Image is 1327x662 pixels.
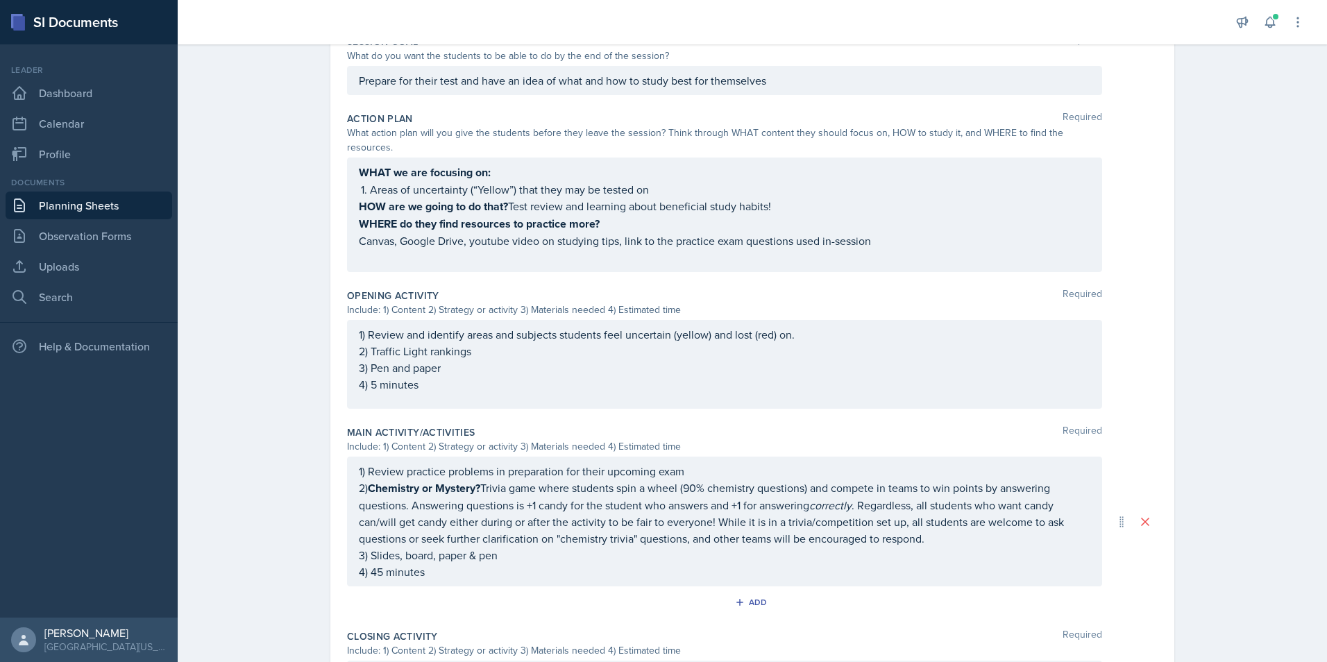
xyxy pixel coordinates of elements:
p: Canvas, Google Drive, youtube video on studying tips, link to the practice exam questions used in... [359,232,1090,249]
p: 3) Slides, board, paper & pen [359,547,1090,563]
p: Areas of uncertainty (“Yellow”) that they may be tested on [370,181,1090,198]
div: Leader [6,64,172,76]
div: What action plan will you give the students before they leave the session? Think through WHAT con... [347,126,1102,155]
a: Dashboard [6,79,172,107]
a: Calendar [6,110,172,137]
strong: WHAT we are focusing on: [359,164,491,180]
p: 4) 5 minutes [359,376,1090,393]
div: Include: 1) Content 2) Strategy or activity 3) Materials needed 4) Estimated time [347,643,1102,658]
label: Opening Activity [347,289,439,303]
strong: Chemistry or Mystery? [368,480,480,496]
label: Action Plan [347,112,413,126]
strong: HOW are we going to do that? [359,198,508,214]
p: Test review and learning about beneficial study habits! [359,198,1090,215]
div: Add [738,597,768,608]
a: Observation Forms [6,222,172,250]
strong: WHERE do they find resources to practice more? [359,216,600,232]
span: Required [1063,112,1102,126]
a: Profile [6,140,172,168]
p: 2) Traffic Light rankings [359,343,1090,359]
span: Required [1063,289,1102,303]
div: Include: 1) Content 2) Strategy or activity 3) Materials needed 4) Estimated time [347,303,1102,317]
a: Search [6,283,172,311]
span: Required [1063,425,1102,439]
label: Closing Activity [347,629,438,643]
div: Help & Documentation [6,332,172,360]
p: 1) Review and identify areas and subjects students feel uncertain (yellow) and lost (red) on. [359,326,1090,343]
a: Planning Sheets [6,192,172,219]
p: 1) Review practice problems in preparation for their upcoming exam [359,463,1090,479]
em: correctly [809,498,852,513]
div: What do you want the students to be able to do by the end of the session? [347,49,1102,63]
span: Required [1063,629,1102,643]
p: 3) Pen and paper [359,359,1090,376]
button: Add [730,592,775,613]
label: Main Activity/Activities [347,425,475,439]
p: 4) 45 minutes [359,563,1090,580]
div: Documents [6,176,172,189]
a: Uploads [6,253,172,280]
p: 2) Trivia game where students spin a wheel (90% chemistry questions) and compete in teams to win ... [359,479,1090,547]
p: Prepare for their test and have an idea of what and how to study best for themselves [359,72,1090,89]
div: [GEOGRAPHIC_DATA][US_STATE] in [GEOGRAPHIC_DATA] [44,640,167,654]
div: [PERSON_NAME] [44,626,167,640]
div: Include: 1) Content 2) Strategy or activity 3) Materials needed 4) Estimated time [347,439,1102,454]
